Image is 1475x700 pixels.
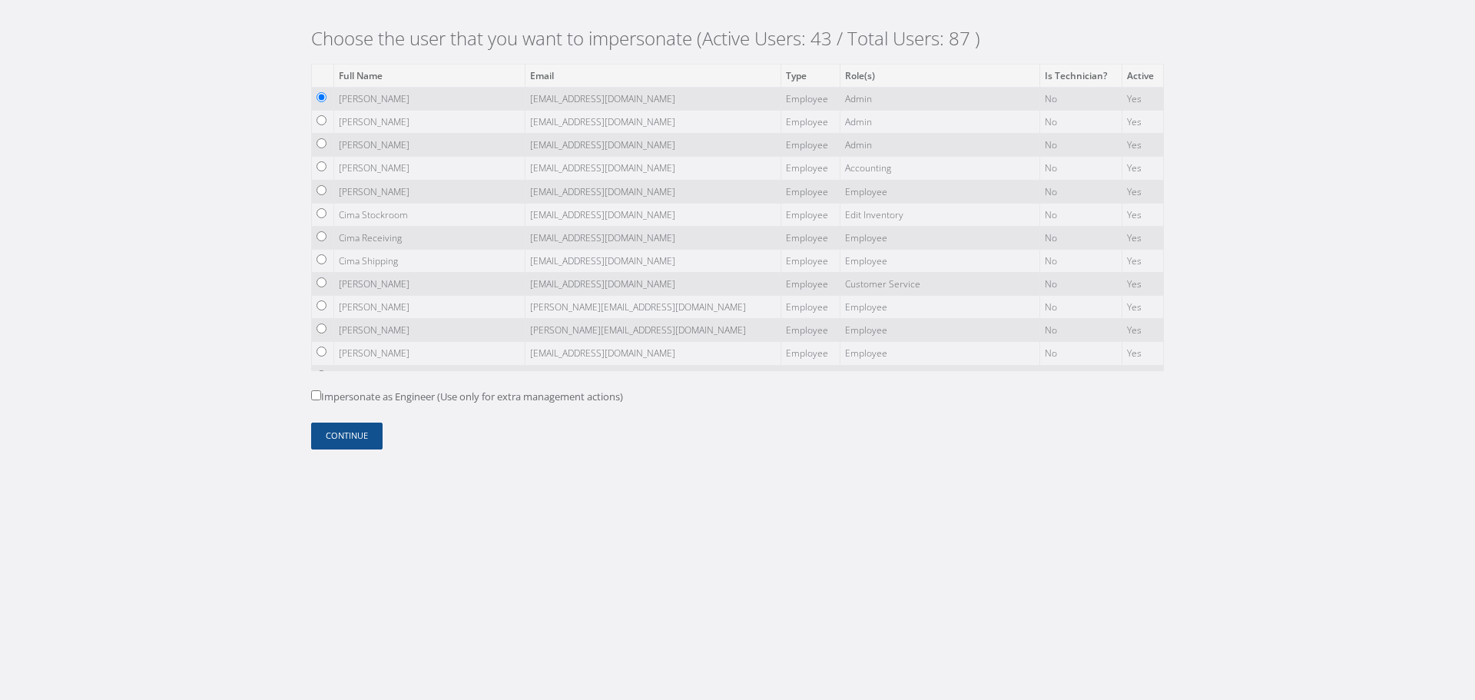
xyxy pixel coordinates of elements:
td: Yes [1122,296,1163,319]
td: Yes [1122,249,1163,272]
button: Continue [311,423,383,450]
td: No [1040,365,1122,388]
td: [PERSON_NAME][EMAIL_ADDRESS][DOMAIN_NAME] [525,296,781,319]
td: [EMAIL_ADDRESS][DOMAIN_NAME] [525,226,781,249]
td: Cima Shipping [334,249,525,272]
th: Role(s) [840,64,1040,87]
label: Impersonate as Engineer (Use only for extra management actions) [311,390,623,405]
td: No [1040,134,1122,157]
td: Employee [840,342,1040,365]
td: Employee [781,87,840,110]
td: Employee [781,157,840,180]
td: Employee [781,296,840,319]
td: Yes [1122,111,1163,134]
th: Full Name [334,64,525,87]
td: Yes [1122,157,1163,180]
td: Employee [840,319,1040,342]
td: Edit Inventory [840,203,1040,226]
td: No [1040,249,1122,272]
td: Accounting [840,157,1040,180]
input: Impersonate as Engineer (Use only for extra management actions) [311,390,321,400]
td: [EMAIL_ADDRESS][DOMAIN_NAME] [525,342,781,365]
td: [PERSON_NAME] [334,319,525,342]
td: [PERSON_NAME] [334,87,525,110]
td: [EMAIL_ADDRESS][DOMAIN_NAME] [525,203,781,226]
td: No [1040,157,1122,180]
td: Customer Service [840,273,1040,296]
td: Employee [781,319,840,342]
td: Employee [840,226,1040,249]
td: No [1040,273,1122,296]
td: Employee [781,365,840,388]
td: Employee [840,296,1040,319]
td: Yes [1122,365,1163,388]
td: [PERSON_NAME] [334,157,525,180]
td: No [1040,226,1122,249]
td: [PERSON_NAME] [334,296,525,319]
td: Cima Receiving [334,226,525,249]
td: Employee [781,111,840,134]
td: Employee [781,203,840,226]
td: Yes [1122,226,1163,249]
td: [PERSON_NAME] [334,342,525,365]
th: Type [781,64,840,87]
td: Employee [781,273,840,296]
td: No [1040,180,1122,203]
td: [EMAIL_ADDRESS][DOMAIN_NAME] [525,157,781,180]
td: Yes [1122,342,1163,365]
td: No [1040,296,1122,319]
td: Yes [1122,319,1163,342]
td: Yes [1122,180,1163,203]
td: [EMAIL_ADDRESS][DOMAIN_NAME] [525,134,781,157]
td: Employee [781,180,840,203]
td: [EMAIL_ADDRESS][DOMAIN_NAME] [525,273,781,296]
td: Employee [840,180,1040,203]
td: [EMAIL_ADDRESS][DOMAIN_NAME] [525,180,781,203]
td: No [1040,319,1122,342]
td: Employee [840,249,1040,272]
td: [PERSON_NAME] [334,180,525,203]
td: [PERSON_NAME] [334,134,525,157]
td: [PERSON_NAME][EMAIL_ADDRESS][DOMAIN_NAME] [525,319,781,342]
td: No [1040,111,1122,134]
th: Email [525,64,781,87]
td: [EMAIL_ADDRESS][DOMAIN_NAME] [525,87,781,110]
td: Admin [840,134,1040,157]
td: [PERSON_NAME] [334,273,525,296]
td: [EMAIL_ADDRESS][DOMAIN_NAME] [525,111,781,134]
td: Cima Stockroom [334,203,525,226]
td: Employee [840,365,1040,388]
td: Employee [781,249,840,272]
td: [EMAIL_ADDRESS][DOMAIN_NAME] [525,365,781,388]
td: Yes [1122,203,1163,226]
td: No [1040,342,1122,365]
td: [EMAIL_ADDRESS][DOMAIN_NAME] [525,249,781,272]
td: Employee [781,226,840,249]
td: Yes [1122,273,1163,296]
td: [PERSON_NAME] [334,111,525,134]
td: Yes [1122,87,1163,110]
td: Arianna De La Paz [334,365,525,388]
td: Admin [840,111,1040,134]
td: No [1040,203,1122,226]
td: Employee [781,342,840,365]
td: Employee [781,134,840,157]
td: Admin [840,87,1040,110]
th: Active [1122,64,1163,87]
td: Yes [1122,134,1163,157]
th: Is Technician? [1040,64,1122,87]
h2: Choose the user that you want to impersonate (Active Users: 43 / Total Users: 87 ) [311,28,1164,50]
td: No [1040,87,1122,110]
